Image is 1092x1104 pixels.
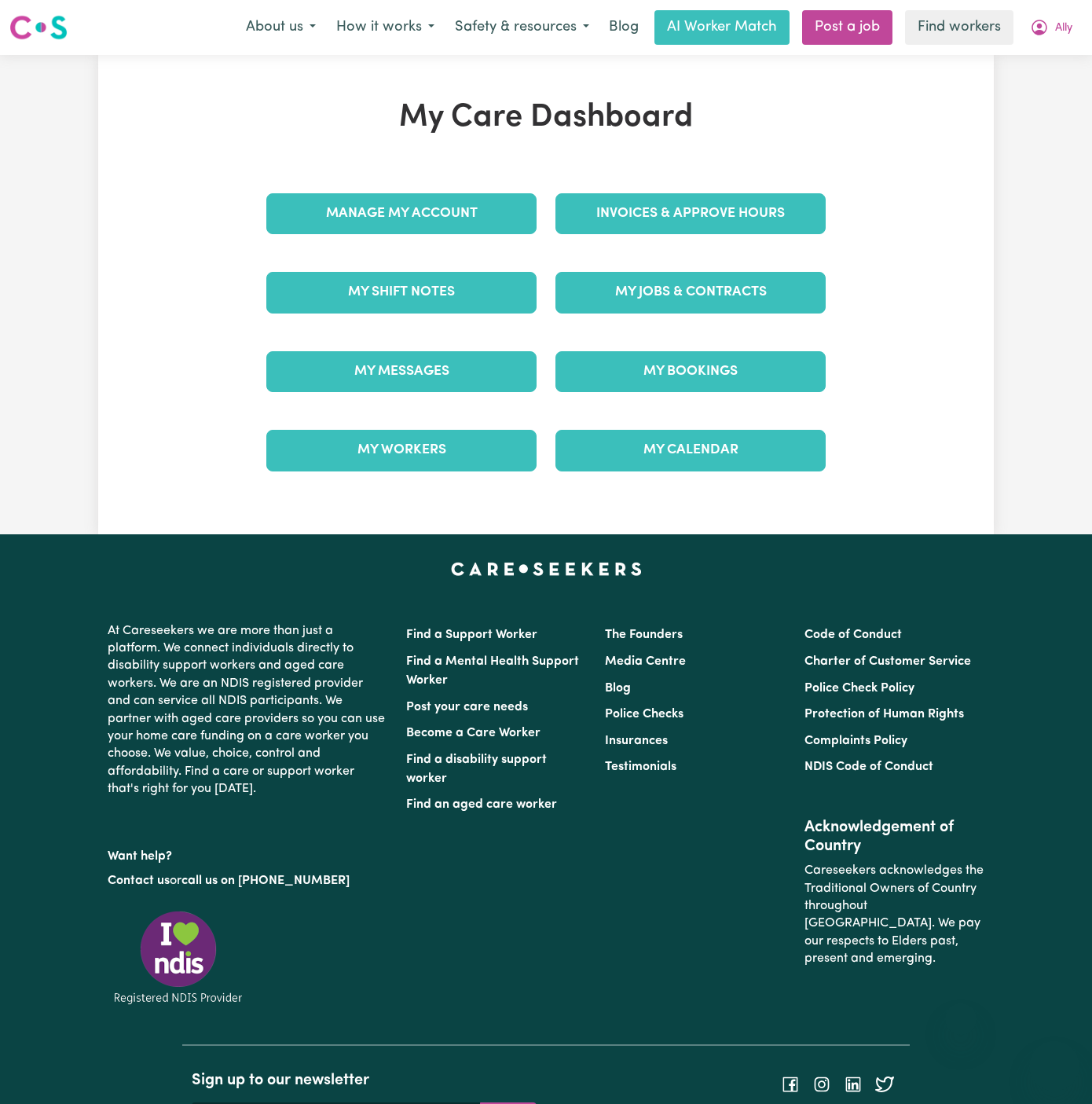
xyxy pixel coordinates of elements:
[1055,20,1072,37] span: Ally
[781,1078,800,1091] a: Follow Careseekers on Facebook
[192,1071,537,1090] h2: Sign up to our newsletter
[266,430,537,471] a: My Workers
[605,735,668,747] a: Insurances
[804,735,907,747] a: Complaints Policy
[605,629,683,641] a: The Founders
[905,10,1013,45] a: Find workers
[804,629,902,641] a: Code of Conduct
[257,99,835,137] h1: My Care Dashboard
[406,629,537,641] a: Find a Support Worker
[804,682,914,695] a: Police Check Policy
[406,701,528,713] a: Post your care needs
[451,563,642,575] a: Careseekers home page
[555,351,826,392] a: My Bookings
[266,351,537,392] a: My Messages
[555,272,826,313] a: My Jobs & Contracts
[654,10,790,45] a: AI Worker Match
[181,875,350,887] a: call us on [PHONE_NUMBER]
[605,655,686,668] a: Media Centre
[108,866,387,896] p: or
[9,9,68,46] a: Careseekers logo
[9,13,68,42] img: Careseekers logo
[555,193,826,234] a: Invoices & Approve Hours
[844,1078,863,1091] a: Follow Careseekers on LinkedIn
[1029,1041,1079,1091] iframe: Button to launch messaging window
[875,1078,894,1091] a: Follow Careseekers on Twitter
[802,10,892,45] a: Post a job
[605,761,676,773] a: Testimonials
[266,193,537,234] a: Manage My Account
[108,616,387,805] p: At Careseekers we are more than just a platform. We connect individuals directly to disability su...
[266,272,537,313] a: My Shift Notes
[236,11,326,44] button: About us
[108,875,170,887] a: Contact us
[804,655,971,668] a: Charter of Customer Service
[804,818,984,856] h2: Acknowledgement of Country
[406,727,541,739] a: Become a Care Worker
[406,655,579,687] a: Find a Mental Health Support Worker
[108,842,387,865] p: Want help?
[945,1003,977,1035] iframe: Close message
[804,761,933,773] a: NDIS Code of Conduct
[406,754,547,785] a: Find a disability support worker
[812,1078,831,1091] a: Follow Careseekers on Instagram
[555,430,826,471] a: My Calendar
[445,11,599,44] button: Safety & resources
[605,682,631,695] a: Blog
[599,10,648,45] a: Blog
[326,11,445,44] button: How it works
[108,908,249,1007] img: Registered NDIS provider
[605,708,683,721] a: Police Checks
[1020,11,1083,44] button: My Account
[406,798,557,811] a: Find an aged care worker
[804,708,964,721] a: Protection of Human Rights
[804,856,984,974] p: Careseekers acknowledges the Traditional Owners of Country throughout [GEOGRAPHIC_DATA]. We pay o...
